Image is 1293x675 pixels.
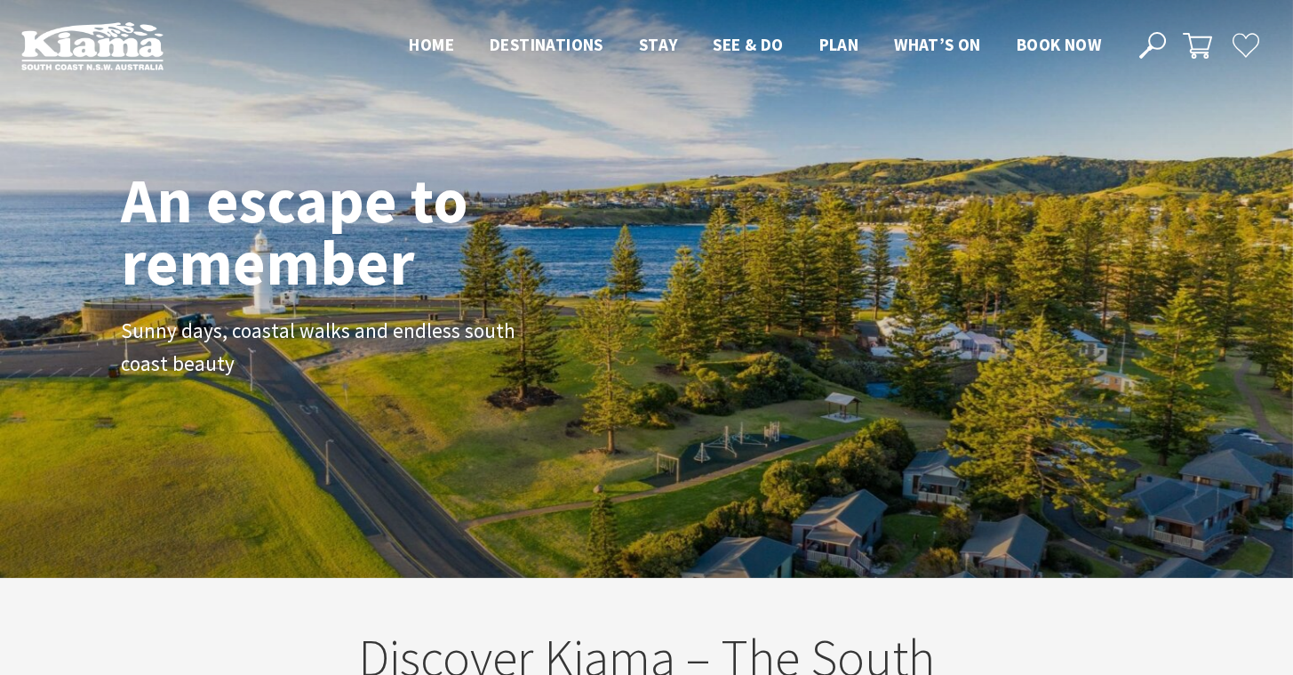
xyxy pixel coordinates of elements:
[121,315,521,381] p: Sunny days, coastal walks and endless south coast beauty
[1017,34,1101,55] span: Book now
[713,34,783,55] span: See & Do
[409,34,454,55] span: Home
[894,34,981,55] span: What’s On
[819,34,859,55] span: Plan
[391,31,1119,60] nav: Main Menu
[21,21,164,70] img: Kiama Logo
[639,34,678,55] span: Stay
[490,34,603,55] span: Destinations
[121,169,610,293] h1: An escape to remember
